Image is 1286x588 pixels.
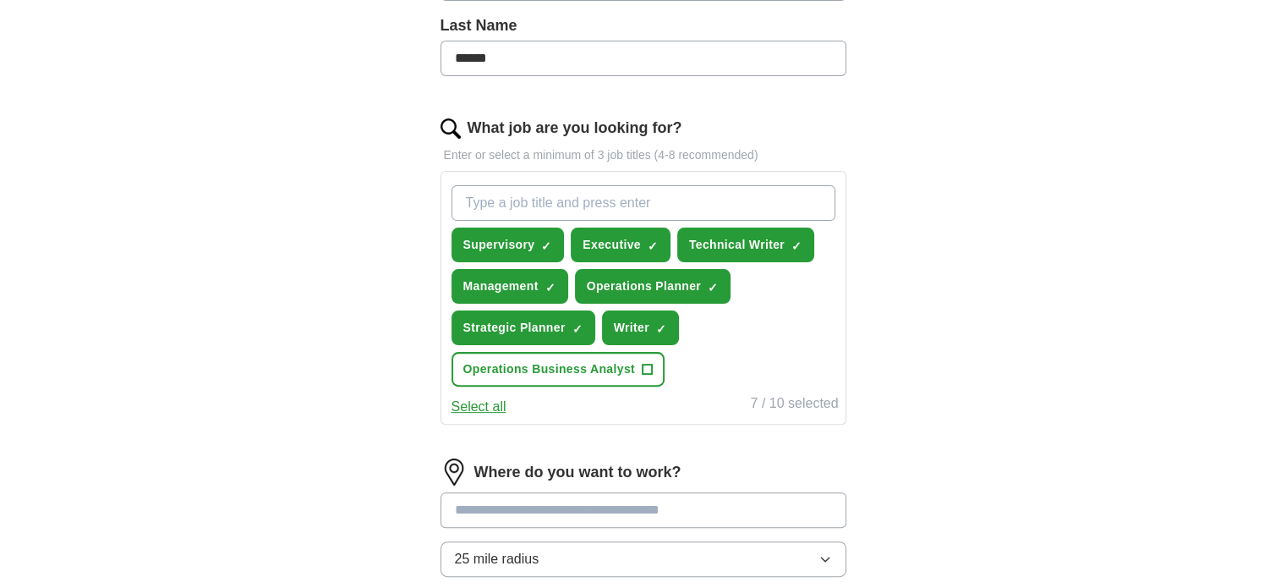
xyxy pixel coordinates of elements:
button: Management✓ [451,269,568,304]
span: ✓ [656,322,666,336]
button: Supervisory✓ [451,228,565,262]
button: Select all [451,397,506,417]
label: Where do you want to work? [474,461,681,484]
span: ✓ [648,239,658,253]
span: Management [463,278,539,295]
span: ✓ [708,281,718,294]
span: Operations Planner [587,278,701,295]
button: Executive✓ [571,228,670,262]
div: 7 / 10 selected [750,393,838,417]
button: Technical Writer✓ [677,228,814,262]
span: Executive [583,236,641,254]
span: ✓ [541,239,551,253]
span: ✓ [791,239,802,253]
span: Technical Writer [689,236,785,254]
span: ✓ [572,322,583,336]
button: Operations Business Analyst [451,352,665,387]
button: Writer✓ [602,310,679,345]
button: 25 mile radius [441,541,846,577]
span: 25 mile radius [455,549,539,569]
span: Strategic Planner [463,319,566,337]
label: What job are you looking for? [468,117,682,140]
span: Writer [614,319,649,337]
span: Operations Business Analyst [463,360,635,378]
img: search.png [441,118,461,139]
button: Operations Planner✓ [575,269,731,304]
p: Enter or select a minimum of 3 job titles (4-8 recommended) [441,146,846,164]
span: ✓ [545,281,555,294]
label: Last Name [441,14,846,37]
input: Type a job title and press enter [451,185,835,221]
span: Supervisory [463,236,535,254]
button: Strategic Planner✓ [451,310,595,345]
img: location.png [441,459,468,486]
